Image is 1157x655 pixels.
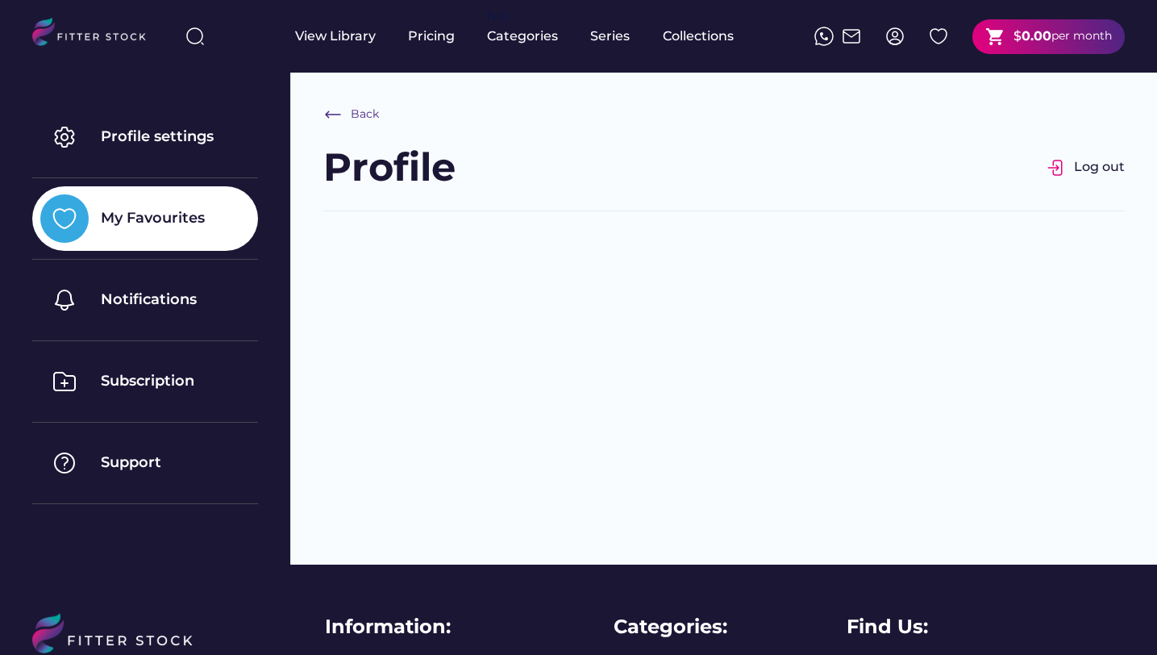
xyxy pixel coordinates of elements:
img: Frame%2051.svg [842,27,861,46]
div: Pricing [408,27,455,45]
div: View Library [295,27,376,45]
div: per month [1051,28,1112,44]
div: Support [101,453,161,473]
div: Profile settings [101,127,214,147]
div: $ [1013,27,1022,45]
div: Series [590,27,631,45]
img: meteor-icons_whatsapp%20%281%29.svg [814,27,834,46]
div: Categories: [614,613,727,640]
img: Group%201000002325%20%286%29.svg [40,357,89,406]
div: Profile [323,140,456,194]
img: Group%201000002325%20%287%29.svg [40,439,89,487]
div: Log out [1074,158,1125,176]
img: search-normal%203.svg [185,27,205,46]
div: My Favourites [101,208,205,228]
img: LOGO.svg [32,18,160,51]
img: Group%201000002325.svg [40,113,89,161]
div: Notifications [101,290,197,310]
img: Group%201000002326.svg [1047,158,1066,177]
img: Group%201000002325%20%284%29.svg [40,276,89,324]
div: Find Us: [847,613,928,640]
img: profile-circle.svg [885,27,905,46]
img: Group%201000002325%20%283%29.svg [40,194,89,243]
div: Information: [325,613,451,640]
div: fvck [487,8,508,24]
div: Back [351,106,379,123]
img: Group%201000002324%20%282%29.svg [929,27,948,46]
div: Subscription [101,371,194,391]
div: Categories [487,27,558,45]
button: shopping_cart [985,27,1005,47]
strong: 0.00 [1022,28,1051,44]
div: Collections [663,27,734,45]
img: Frame%20%286%29.svg [323,105,343,124]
